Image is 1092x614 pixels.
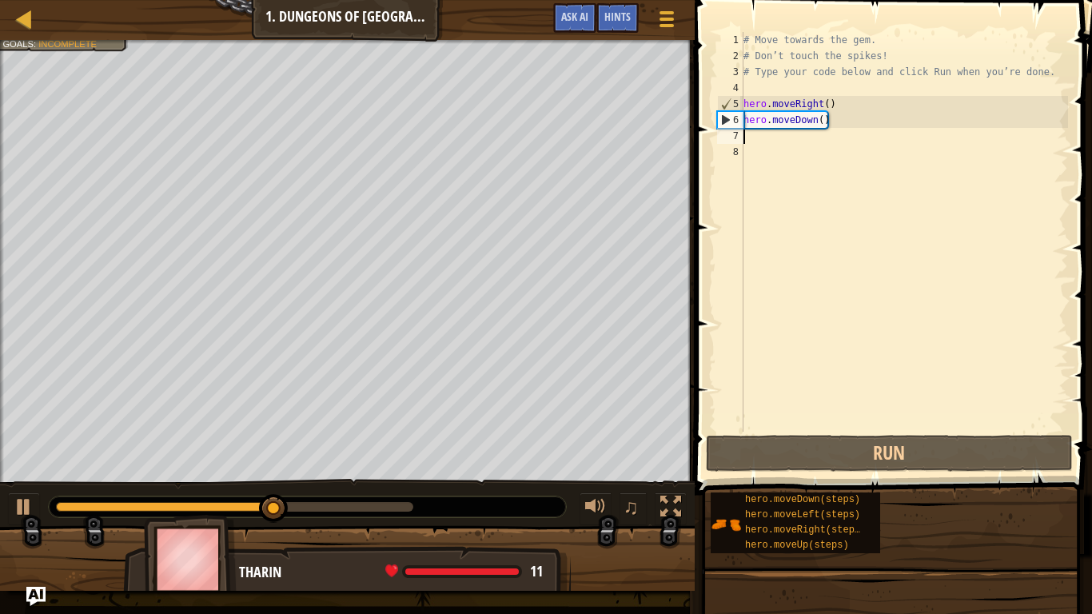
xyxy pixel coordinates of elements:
[717,144,743,160] div: 8
[711,509,741,540] img: portrait.png
[717,32,743,48] div: 1
[8,492,40,525] button: Ctrl + P: Play
[26,587,46,606] button: Ask AI
[717,48,743,64] div: 2
[561,9,588,24] span: Ask AI
[745,540,849,551] span: hero.moveUp(steps)
[144,515,237,604] img: thang_avatar_frame.png
[717,80,743,96] div: 4
[580,492,612,525] button: Adjust volume
[620,492,647,525] button: ♫
[623,495,639,519] span: ♫
[604,9,631,24] span: Hints
[718,96,743,112] div: 5
[717,128,743,144] div: 7
[647,3,687,41] button: Show game menu
[239,562,555,583] div: Tharin
[553,3,596,33] button: Ask AI
[530,561,543,581] span: 11
[718,112,743,128] div: 6
[717,64,743,80] div: 3
[745,524,866,536] span: hero.moveRight(steps)
[655,492,687,525] button: Toggle fullscreen
[385,564,543,579] div: health: 11 / 11
[745,494,860,505] span: hero.moveDown(steps)
[745,509,860,520] span: hero.moveLeft(steps)
[706,435,1073,472] button: Run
